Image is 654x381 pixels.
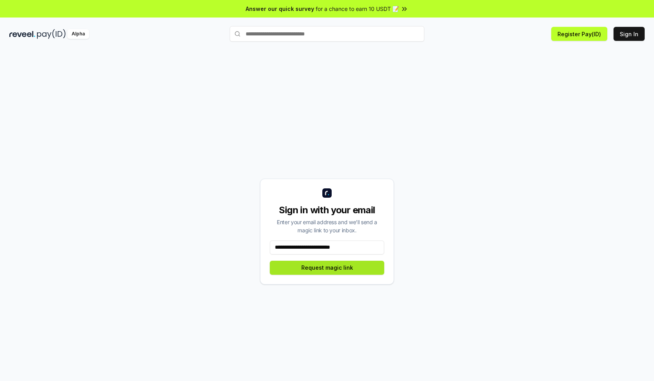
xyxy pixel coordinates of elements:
div: Alpha [67,29,89,39]
button: Register Pay(ID) [551,27,607,41]
img: reveel_dark [9,29,35,39]
span: Answer our quick survey [246,5,314,13]
div: Enter your email address and we’ll send a magic link to your inbox. [270,218,384,234]
button: Sign In [614,27,645,41]
span: for a chance to earn 10 USDT 📝 [316,5,399,13]
img: pay_id [37,29,66,39]
div: Sign in with your email [270,204,384,216]
button: Request magic link [270,261,384,275]
img: logo_small [322,188,332,198]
